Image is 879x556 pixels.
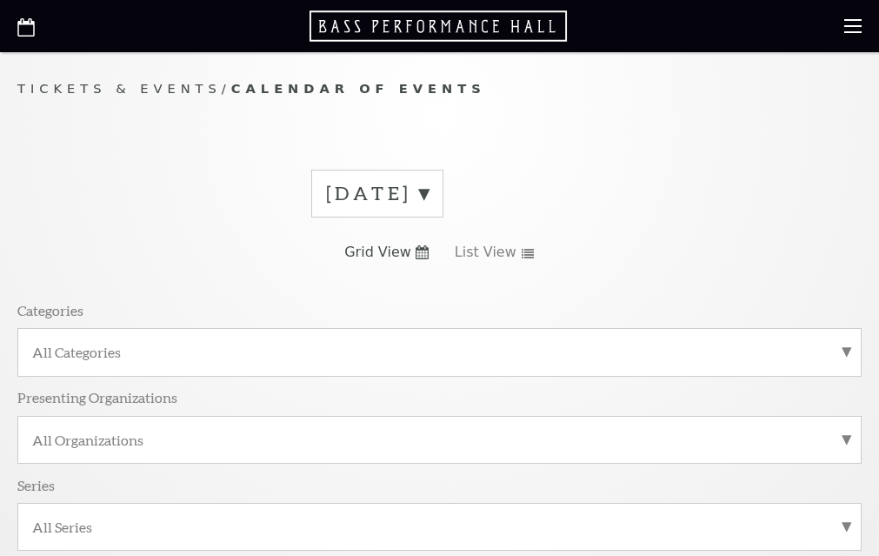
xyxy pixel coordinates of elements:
[326,180,429,207] label: [DATE]
[17,388,177,406] p: Presenting Organizations
[32,343,847,361] label: All Categories
[32,431,847,449] label: All Organizations
[17,78,862,100] p: /
[17,476,55,494] p: Series
[344,243,411,262] span: Grid View
[231,81,486,96] span: Calendar of Events
[17,81,222,96] span: Tickets & Events
[17,301,83,319] p: Categories
[32,518,847,536] label: All Series
[455,243,516,262] span: List View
